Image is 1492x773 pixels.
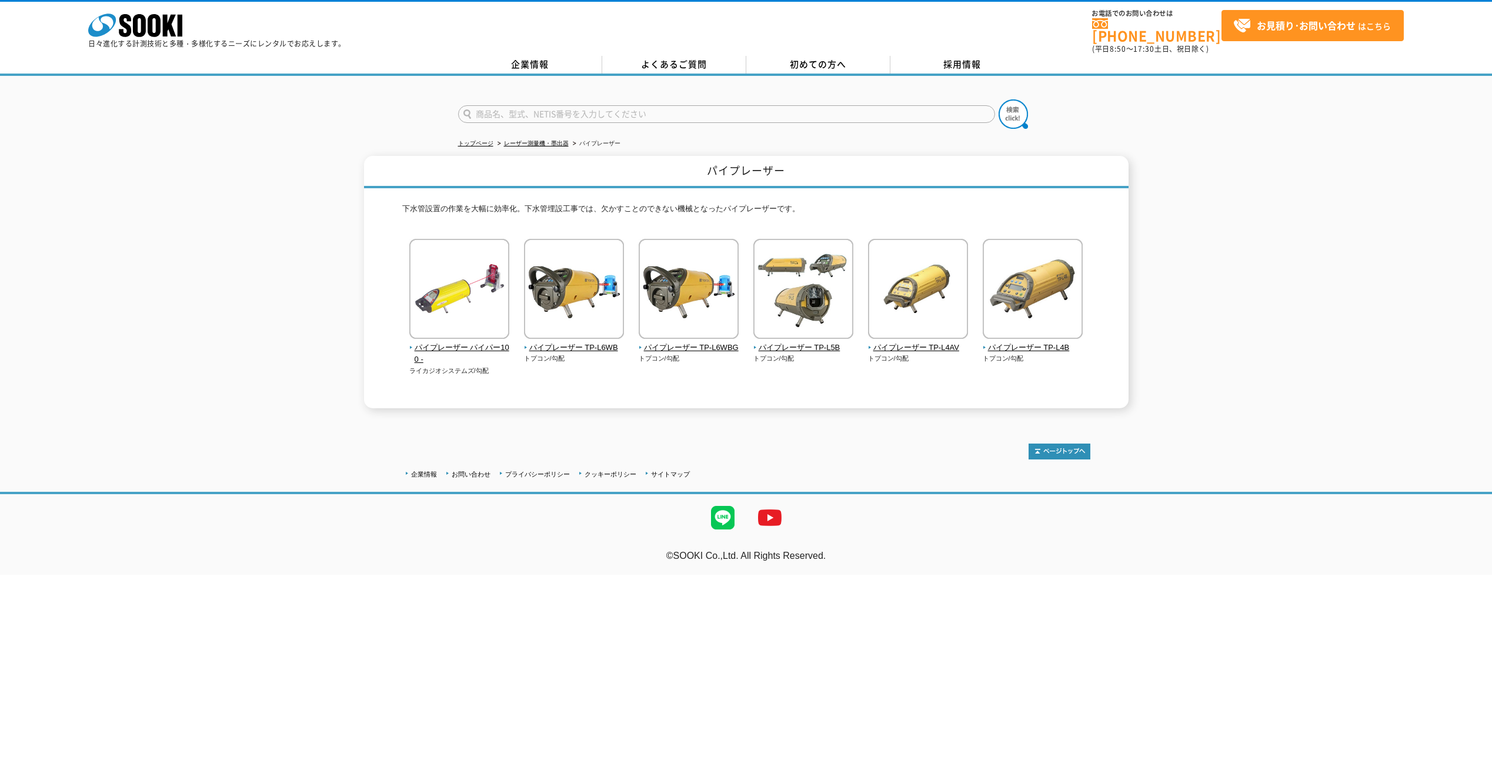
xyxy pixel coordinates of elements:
[1133,44,1154,54] span: 17:30
[585,471,636,478] a: クッキーポリシー
[524,239,624,342] img: パイプレーザー TP-L6WB
[452,471,490,478] a: お問い合わせ
[1029,444,1090,459] img: トップページへ
[753,239,853,342] img: パイプレーザー TP-L5B
[868,239,968,342] img: パイプレーザー TP-L4AV
[602,56,746,74] a: よくあるご質問
[570,138,620,150] li: パイプレーザー
[746,56,890,74] a: 初めての方へ
[409,366,510,376] p: ライカジオシステムズ/勾配
[753,342,854,354] span: パイプレーザー TP-L5B
[402,203,1090,221] p: 下水管設置の作業を大幅に効率化。下水管埋設工事では、欠かすことのできない機械となったパイプレーザーです。
[1447,563,1492,573] a: テストMail
[868,354,969,364] p: トプコン/勾配
[1092,44,1209,54] span: (平日 ～ 土日、祝日除く)
[504,140,569,146] a: レーザー測量機・墨出器
[411,471,437,478] a: 企業情報
[458,140,493,146] a: トップページ
[983,342,1083,354] span: パイプレーザー TP-L4B
[753,331,854,354] a: パイプレーザー TP-L5B
[1110,44,1126,54] span: 8:50
[868,342,969,354] span: パイプレーザー TP-L4AV
[458,105,995,123] input: 商品名、型式、NETIS番号を入力してください
[699,494,746,541] img: LINE
[983,354,1083,364] p: トプコン/勾配
[651,471,690,478] a: サイトマップ
[639,342,739,354] span: パイプレーザー TP-L6WBG
[524,342,625,354] span: パイプレーザー TP-L6WB
[88,40,346,47] p: 日々進化する計測技術と多種・多様化するニーズにレンタルでお応えします。
[505,471,570,478] a: プライバシーポリシー
[364,156,1129,188] h1: パイプレーザー
[409,239,509,342] img: パイプレーザー パイパー100 -
[983,331,1083,354] a: パイプレーザー TP-L4B
[639,239,739,342] img: パイプレーザー TP-L6WBG
[639,331,739,354] a: パイプレーザー TP-L6WBG
[868,331,969,354] a: パイプレーザー TP-L4AV
[753,354,854,364] p: トプコン/勾配
[1257,18,1356,32] strong: お見積り･お問い合わせ
[746,494,793,541] img: YouTube
[790,58,846,71] span: 初めての方へ
[1092,18,1221,42] a: [PHONE_NUMBER]
[1233,17,1391,35] span: はこちら
[524,354,625,364] p: トプコン/勾配
[983,239,1083,342] img: パイプレーザー TP-L4B
[1092,10,1221,17] span: お電話でのお問い合わせは
[639,354,739,364] p: トプコン/勾配
[409,331,510,366] a: パイプレーザー パイパー100 -
[999,99,1028,129] img: btn_search.png
[409,342,510,366] span: パイプレーザー パイパー100 -
[458,56,602,74] a: 企業情報
[1221,10,1404,41] a: お見積り･お問い合わせはこちら
[524,331,625,354] a: パイプレーザー TP-L6WB
[890,56,1034,74] a: 採用情報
